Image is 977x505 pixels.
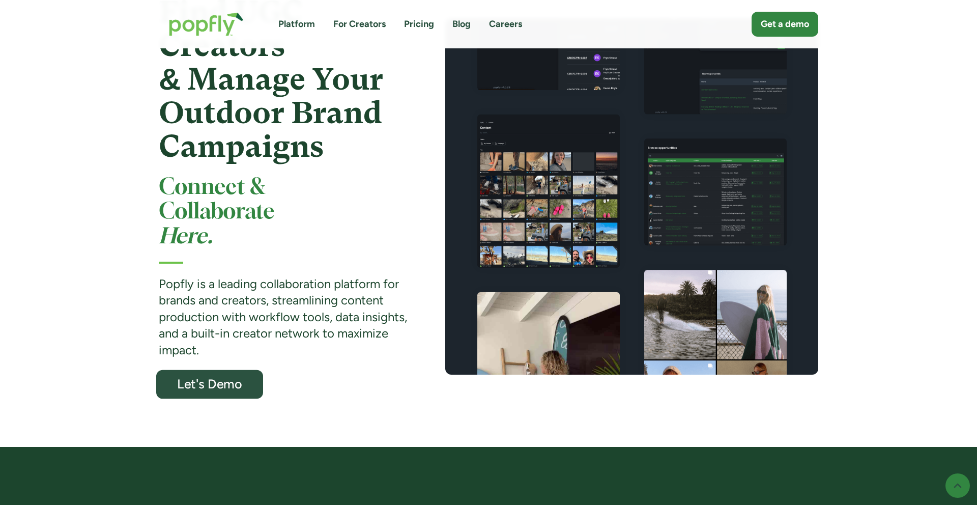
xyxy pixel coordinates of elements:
[452,18,471,31] a: Blog
[404,18,434,31] a: Pricing
[333,18,386,31] a: For Creators
[159,276,407,357] strong: Popfly is a leading collaboration platform for brands and creators, streamlining content producti...
[489,18,522,31] a: Careers
[752,12,818,37] a: Get a demo
[159,176,409,249] h2: Connect & Collaborate
[159,227,213,247] em: Here.
[156,370,263,399] a: Let's Demo
[166,377,253,390] div: Let's Demo
[278,18,315,31] a: Platform
[761,18,809,31] div: Get a demo
[159,2,254,46] a: home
